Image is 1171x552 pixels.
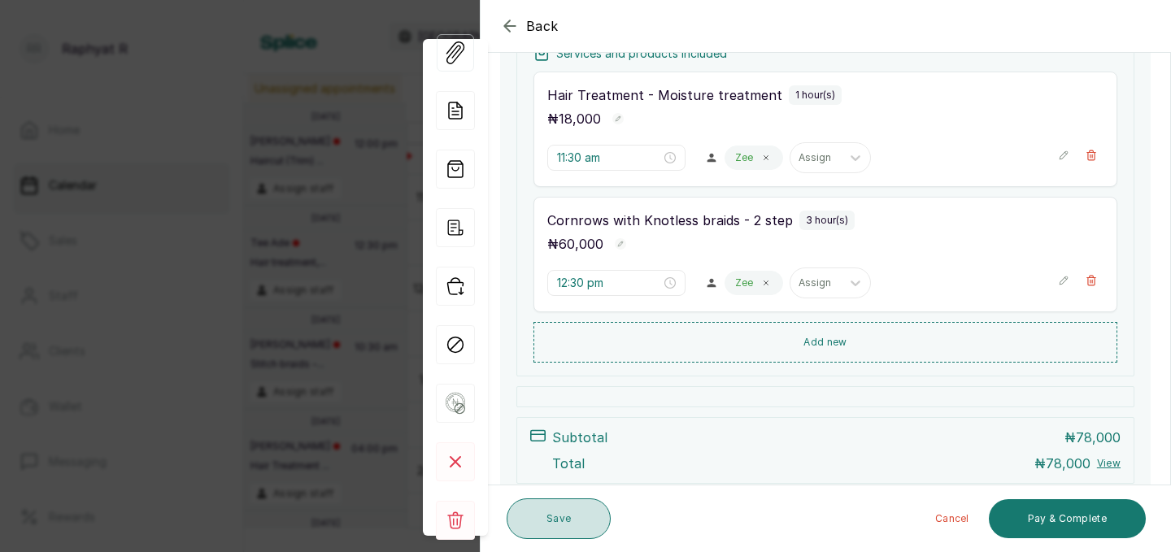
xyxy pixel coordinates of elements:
p: 3 hour(s) [806,214,848,227]
p: Subtotal [552,428,607,447]
p: Hair Treatment - Moisture treatment [547,85,782,105]
p: ₦ [547,234,603,254]
input: Select time [557,274,661,292]
p: ₦ [547,109,601,128]
button: Pay & Complete [989,499,1146,538]
p: Cornrows with Knotless braids - 2 step [547,211,793,230]
button: Cancel [922,499,982,538]
p: Zee [735,151,753,164]
button: Back [500,16,559,36]
p: Zee [735,276,753,289]
button: View [1097,457,1121,470]
p: Services and products included [556,46,727,62]
button: Add new [533,322,1117,363]
p: ₦ [1034,454,1090,473]
p: 1 hour(s) [795,89,835,102]
span: 78,000 [1076,429,1121,446]
input: Select time [557,149,661,167]
span: 78,000 [1046,455,1090,472]
button: Save [507,498,611,539]
span: 60,000 [559,236,603,252]
p: Total [552,454,585,473]
p: ₦ [1064,428,1121,447]
span: Back [526,16,559,36]
span: 18,000 [559,111,601,127]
